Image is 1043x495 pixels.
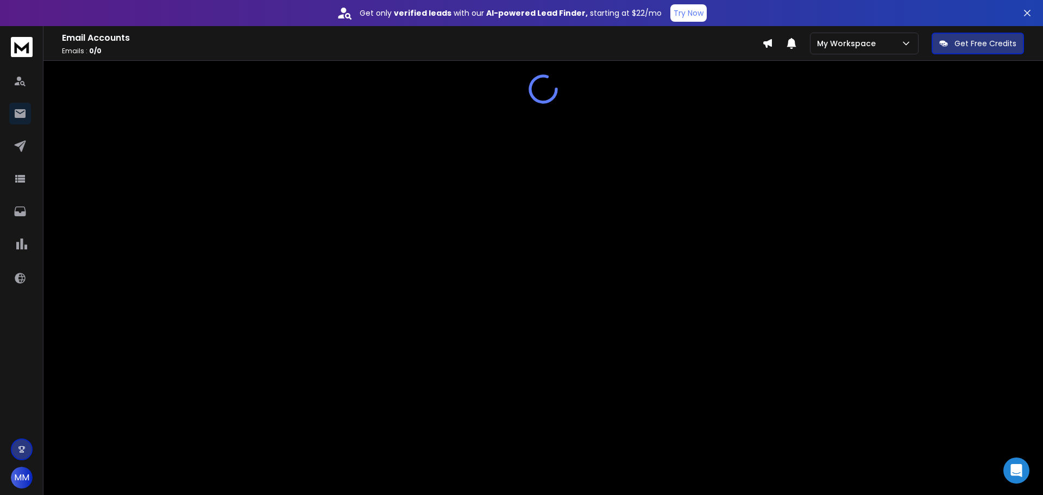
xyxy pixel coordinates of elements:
[394,8,451,18] strong: verified leads
[486,8,588,18] strong: AI-powered Lead Finder,
[932,33,1024,54] button: Get Free Credits
[62,32,762,45] h1: Email Accounts
[817,38,880,49] p: My Workspace
[62,47,762,55] p: Emails :
[360,8,662,18] p: Get only with our starting at $22/mo
[674,8,703,18] p: Try Now
[11,467,33,488] button: MM
[11,37,33,57] img: logo
[1003,458,1029,484] div: Open Intercom Messenger
[89,46,102,55] span: 0 / 0
[954,38,1016,49] p: Get Free Credits
[670,4,707,22] button: Try Now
